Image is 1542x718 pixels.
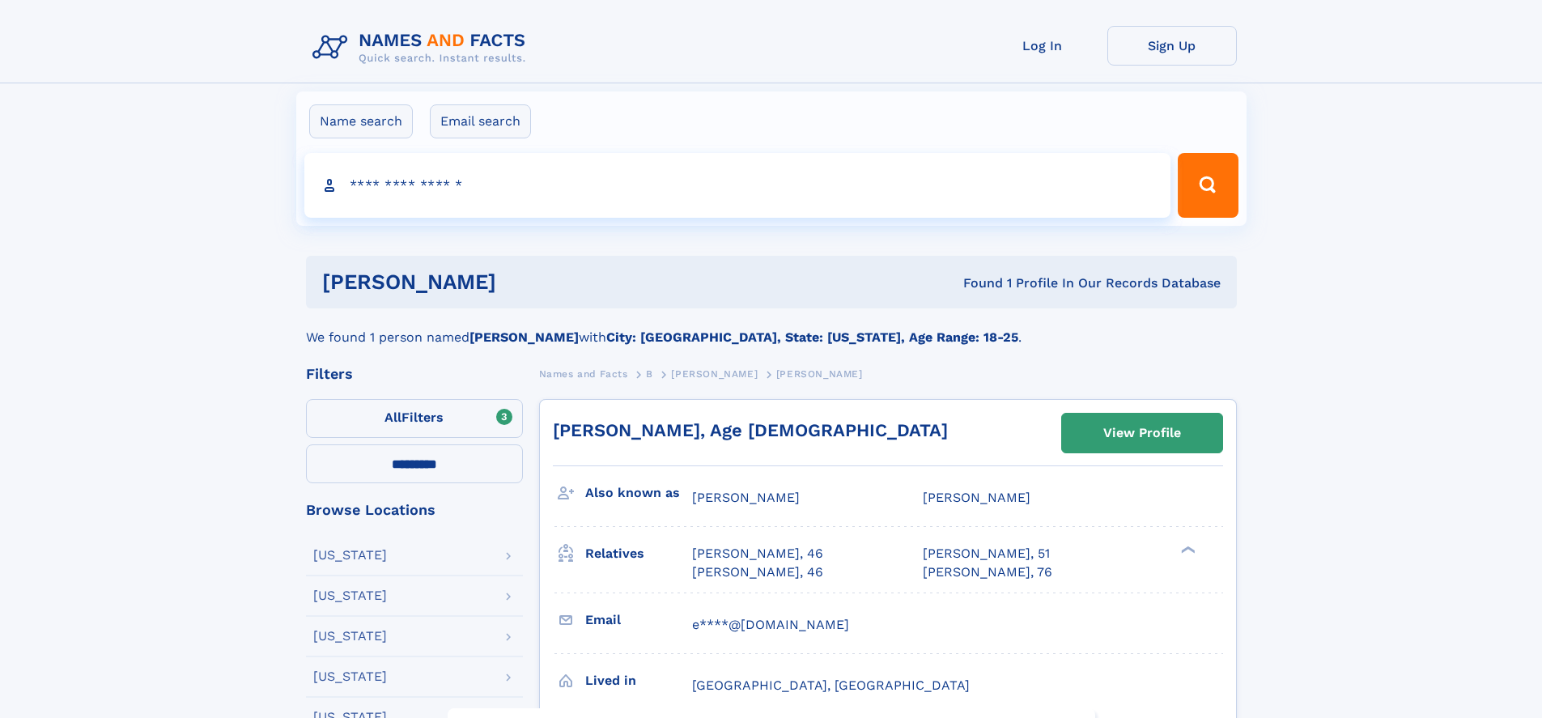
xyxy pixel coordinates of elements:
h3: Also known as [585,479,692,507]
a: [PERSON_NAME], 46 [692,545,823,563]
span: [PERSON_NAME] [671,368,758,380]
div: Filters [306,367,523,381]
a: [PERSON_NAME], 51 [923,545,1050,563]
b: [PERSON_NAME] [469,329,579,345]
div: We found 1 person named with . [306,308,1237,347]
span: [PERSON_NAME] [692,490,800,505]
img: Logo Names and Facts [306,26,539,70]
div: ❯ [1177,545,1196,555]
span: B [646,368,653,380]
a: [PERSON_NAME], 76 [923,563,1052,581]
span: [PERSON_NAME] [776,368,863,380]
div: Found 1 Profile In Our Records Database [729,274,1221,292]
h3: Email [585,606,692,634]
b: City: [GEOGRAPHIC_DATA], State: [US_STATE], Age Range: 18-25 [606,329,1018,345]
a: [PERSON_NAME], 46 [692,563,823,581]
label: Email search [430,104,531,138]
h3: Lived in [585,667,692,695]
a: Log In [978,26,1107,66]
a: [PERSON_NAME], Age [DEMOGRAPHIC_DATA] [553,420,948,440]
label: Name search [309,104,413,138]
div: [US_STATE] [313,549,387,562]
div: Browse Locations [306,503,523,517]
input: search input [304,153,1171,218]
h1: [PERSON_NAME] [322,272,730,292]
a: View Profile [1062,414,1222,452]
span: [PERSON_NAME] [923,490,1030,505]
a: Sign Up [1107,26,1237,66]
div: [US_STATE] [313,630,387,643]
a: B [646,363,653,384]
div: [US_STATE] [313,670,387,683]
span: [GEOGRAPHIC_DATA], [GEOGRAPHIC_DATA] [692,678,970,693]
div: [US_STATE] [313,589,387,602]
span: All [384,410,401,425]
button: Search Button [1178,153,1238,218]
a: [PERSON_NAME] [671,363,758,384]
div: View Profile [1103,414,1181,452]
a: Names and Facts [539,363,628,384]
h3: Relatives [585,540,692,567]
label: Filters [306,399,523,438]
